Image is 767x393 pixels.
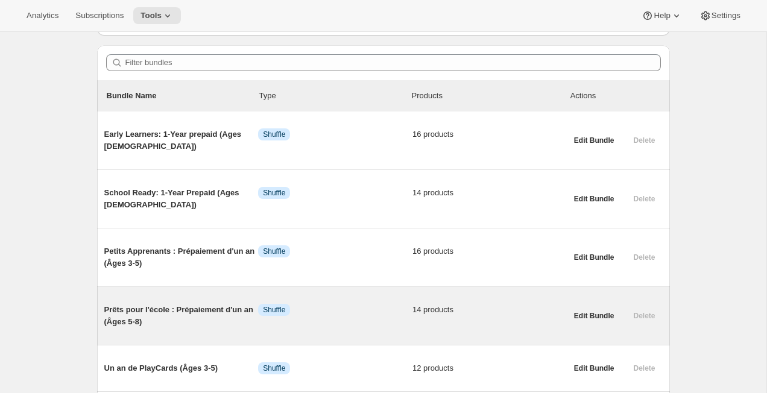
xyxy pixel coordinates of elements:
span: 14 products [412,187,567,199]
button: Settings [692,7,748,24]
button: Edit Bundle [567,190,622,207]
span: 12 products [412,362,567,374]
button: Edit Bundle [567,132,622,149]
span: Edit Bundle [574,363,614,373]
div: Products [412,90,564,102]
span: Tools [140,11,162,20]
span: Help [654,11,670,20]
span: Edit Bundle [574,194,614,204]
button: Help [634,7,689,24]
span: Un an de PlayCards (Âges 3-5) [104,362,259,374]
button: Analytics [19,7,66,24]
div: Actions [570,90,660,102]
span: Early Learners: 1-Year prepaid (Ages [DEMOGRAPHIC_DATA]) [104,128,259,152]
span: Prêts pour l'école : Prépaiement d'un an (Âges 5-8) [104,304,259,328]
span: Petits Apprenants : Prépaiement d'un an (Âges 3-5) [104,245,259,269]
span: School Ready: 1-Year Prepaid (Ages [DEMOGRAPHIC_DATA]) [104,187,259,211]
span: Shuffle [263,130,285,139]
button: Edit Bundle [567,360,622,377]
span: Edit Bundle [574,311,614,321]
input: Filter bundles [125,54,661,71]
span: Shuffle [263,305,285,315]
span: 16 products [412,128,567,140]
span: Shuffle [263,188,285,198]
span: Analytics [27,11,58,20]
span: Shuffle [263,363,285,373]
span: Edit Bundle [574,253,614,262]
button: Subscriptions [68,7,131,24]
span: Settings [712,11,740,20]
span: 16 products [412,245,567,257]
button: Tools [133,7,181,24]
button: Edit Bundle [567,249,622,266]
div: Type [259,90,412,102]
span: Subscriptions [75,11,124,20]
span: Edit Bundle [574,136,614,145]
button: Edit Bundle [567,307,622,324]
p: Bundle Name [107,90,259,102]
span: 14 products [412,304,567,316]
span: Shuffle [263,247,285,256]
